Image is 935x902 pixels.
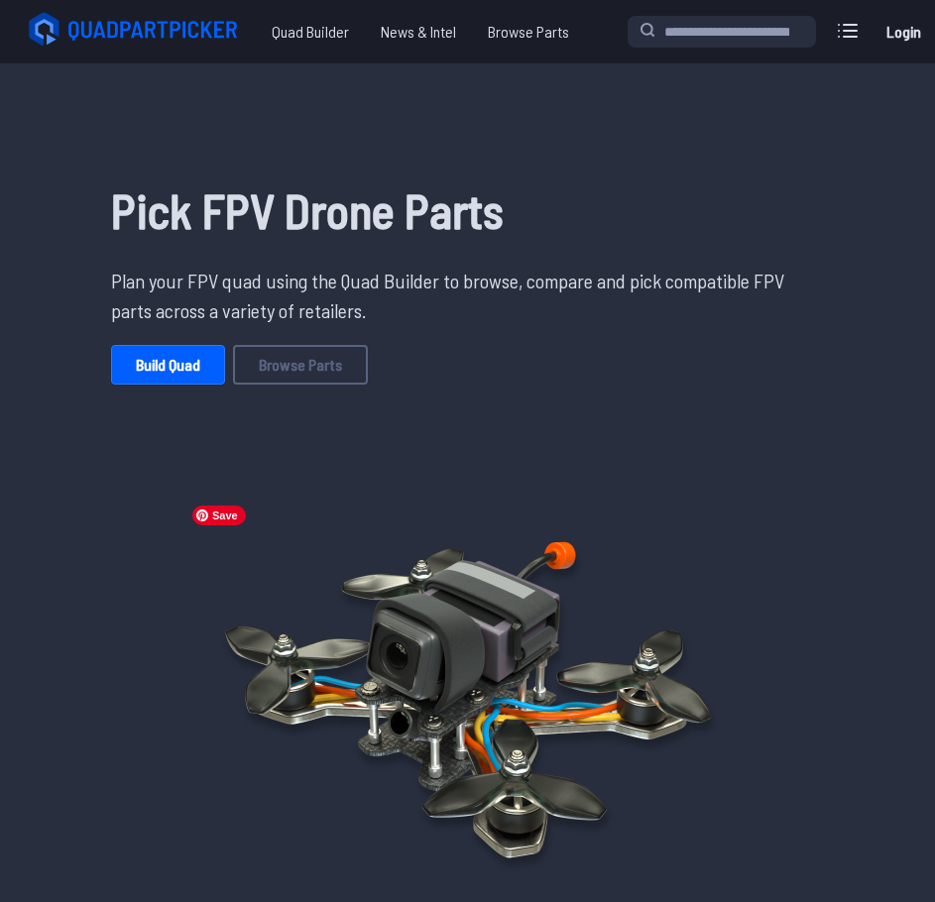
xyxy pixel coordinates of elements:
a: News & Intel [365,12,472,52]
a: Build Quad [111,345,225,385]
a: Browse Parts [472,12,585,52]
a: Browse Parts [233,345,368,385]
a: Quad Builder [256,12,365,52]
p: Plan your FPV quad using the Quad Builder to browse, compare and pick compatible FPV parts across... [111,266,824,325]
span: Save [192,506,246,525]
h1: Pick FPV Drone Parts [111,174,824,246]
a: Login [879,12,927,52]
img: Quadcopter [182,496,754,892]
